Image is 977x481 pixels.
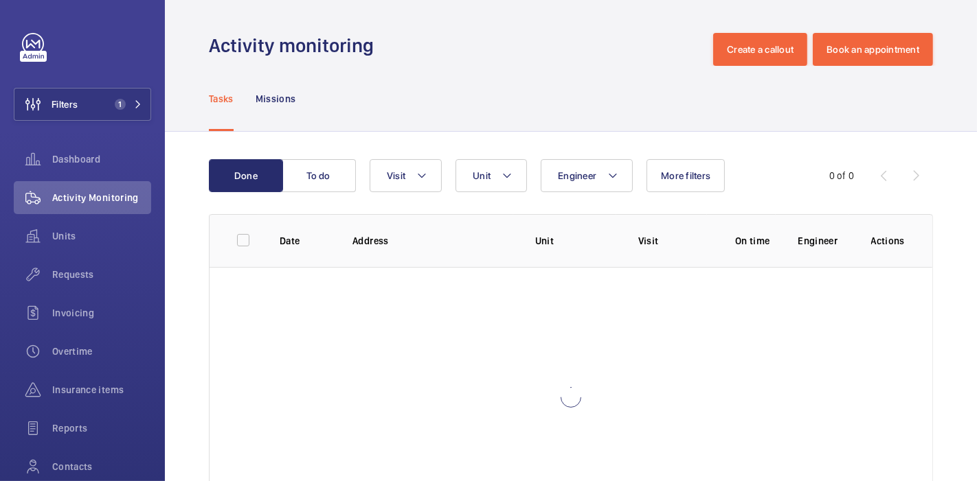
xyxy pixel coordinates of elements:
button: Done [209,159,283,192]
span: Engineer [558,170,596,181]
p: Date [280,234,330,248]
button: Engineer [541,159,633,192]
h1: Activity monitoring [209,33,382,58]
button: Book an appointment [813,33,933,66]
span: Reports [52,421,151,435]
span: Contacts [52,460,151,473]
span: Filters [52,97,78,111]
span: Units [52,229,151,243]
button: Filters1 [14,88,151,121]
button: More filters [647,159,725,192]
button: To do [282,159,356,192]
p: Unit [535,234,616,248]
div: 0 of 0 [829,169,854,183]
p: Visit [638,234,708,248]
span: Requests [52,268,151,281]
p: Tasks [209,92,234,106]
button: Create a callout [713,33,807,66]
p: Actions [871,234,905,248]
p: Engineer [798,234,849,248]
span: Visit [387,170,405,181]
span: Invoicing [52,306,151,320]
button: Visit [370,159,442,192]
p: Missions [256,92,296,106]
span: Insurance items [52,383,151,397]
button: Unit [456,159,527,192]
span: Dashboard [52,152,151,166]
p: Address [352,234,513,248]
span: 1 [115,99,126,110]
span: Activity Monitoring [52,191,151,204]
span: Unit [473,170,491,181]
span: More filters [661,170,710,181]
span: Overtime [52,344,151,358]
p: On time [729,234,776,248]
